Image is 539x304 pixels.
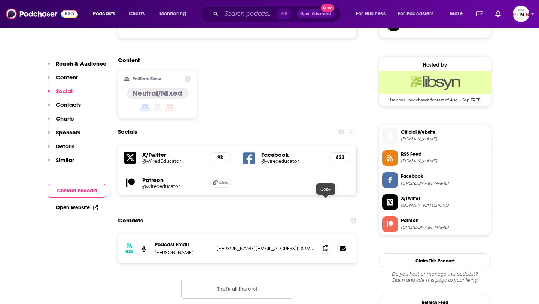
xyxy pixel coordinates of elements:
[219,180,228,186] span: Link
[48,88,73,101] button: Social
[351,8,395,20] button: open menu
[316,183,335,195] div: Copy
[133,76,161,82] h2: Political Skew
[379,62,491,68] div: Hosted by
[142,183,204,189] a: @wirededucator
[445,8,472,20] button: open menu
[181,279,293,299] button: Nothing here.
[155,249,211,256] p: [PERSON_NAME]
[261,151,323,158] h5: Facebook
[88,8,125,20] button: open menu
[56,74,78,81] p: Content
[48,184,106,198] button: Contact Podcast
[473,7,486,20] a: Show notifications dropdown
[56,101,81,108] p: Contacts
[221,8,277,20] input: Search podcasts, credits, & more...
[56,115,74,122] p: Charts
[48,74,78,88] button: Content
[56,143,74,150] p: Details
[379,94,491,103] span: Use code: 'podchaser' for rest of Aug + Sep FREE!
[129,9,145,19] span: Charts
[118,125,137,139] h2: Socials
[142,176,204,183] h5: Patreon
[401,136,488,142] span: wirededucator.libsyn.com
[142,151,204,158] h5: X/Twitter
[208,5,348,22] div: Search podcasts, credits, & more...
[382,216,488,232] a: Patreon[URL][DOMAIN_NAME]
[401,225,488,230] span: https://www.patreon.com/wirededucator
[48,143,74,156] button: Details
[155,241,211,248] p: Podcast Email
[56,129,80,136] p: Sponsors
[492,7,504,20] a: Show notifications dropdown
[401,195,488,202] span: X/Twitter
[261,158,323,164] a: @wirededucator
[401,180,488,186] span: https://www.facebook.com/wirededucator
[297,9,335,18] button: Open AdvancedNew
[300,12,331,16] span: Open Advanced
[382,172,488,188] a: Facebook[URL][DOMAIN_NAME]
[277,9,291,19] span: ⌘ K
[217,245,314,252] p: [PERSON_NAME][EMAIL_ADDRESS][DOMAIN_NAME]
[379,271,491,283] div: Claim and edit this page to your liking.
[48,156,74,170] button: Similar
[56,156,74,164] p: Similar
[398,9,434,19] span: For Podcasters
[321,4,334,12] span: New
[56,204,98,211] a: Open Website
[48,101,81,115] button: Contacts
[210,178,231,188] a: Link
[133,89,182,98] h4: Neutral/Mixed
[159,9,186,19] span: Monitoring
[356,9,386,19] span: For Business
[450,9,463,19] span: More
[48,115,74,129] button: Charts
[379,71,491,94] img: Libsyn Deal: Use code: 'podchaser' for rest of Aug + Sep FREE!
[216,154,225,161] h5: 9k
[379,71,491,102] a: Libsyn Deal: Use code: 'podchaser' for rest of Aug + Sep FREE!
[118,213,143,228] h2: Contacts
[56,60,106,67] p: Reach & Audience
[382,128,488,144] a: Official Website[DOMAIN_NAME]
[401,129,488,136] span: Official Website
[401,203,488,208] span: twitter.com/WiredEducator
[401,217,488,224] span: Patreon
[124,8,149,20] a: Charts
[125,249,134,255] h3: RSS
[513,6,529,22] button: Show profile menu
[56,88,73,95] p: Social
[93,9,115,19] span: Podcasts
[379,271,491,277] span: Do you host or manage this podcast?
[401,158,488,164] span: wirededucator.libsyn.com
[379,253,491,268] button: Claim This Podcast
[382,194,488,210] a: X/Twitter[DOMAIN_NAME][URL]
[154,8,196,20] button: open menu
[48,60,106,74] button: Reach & Audience
[401,173,488,180] span: Facebook
[393,8,445,20] button: open menu
[336,154,344,161] h5: 823
[382,150,488,166] a: RSS Feed[DOMAIN_NAME]
[6,7,78,21] img: Podchaser - Follow, Share and Rate Podcasts
[513,6,529,22] span: Logged in as FINNMadison
[513,6,529,22] img: User Profile
[118,57,351,64] h2: Content
[142,158,204,164] a: @WiredEducator
[48,129,80,143] button: Sponsors
[401,151,488,158] span: RSS Feed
